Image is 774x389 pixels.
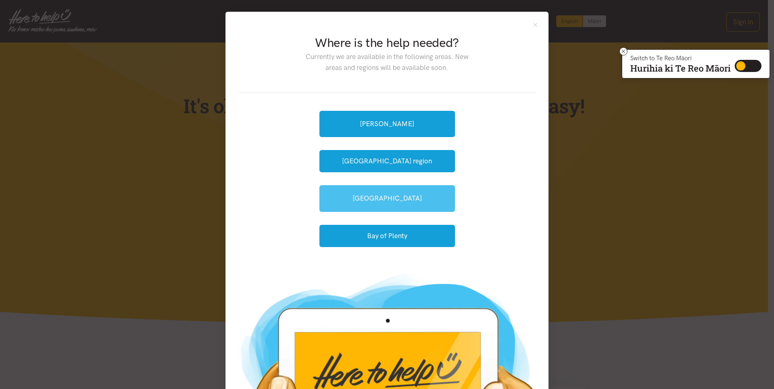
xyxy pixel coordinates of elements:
p: Currently we are available in the following areas. New areas and regions will be available soon. [299,51,474,73]
button: Close [532,21,539,28]
button: [GEOGRAPHIC_DATA] region [319,150,455,172]
h2: Where is the help needed? [299,34,474,51]
p: Switch to Te Reo Māori [630,56,731,61]
p: Hurihia ki Te Reo Māori [630,65,731,72]
a: [PERSON_NAME] [319,111,455,137]
button: Bay of Plenty [319,225,455,247]
a: [GEOGRAPHIC_DATA] [319,185,455,211]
